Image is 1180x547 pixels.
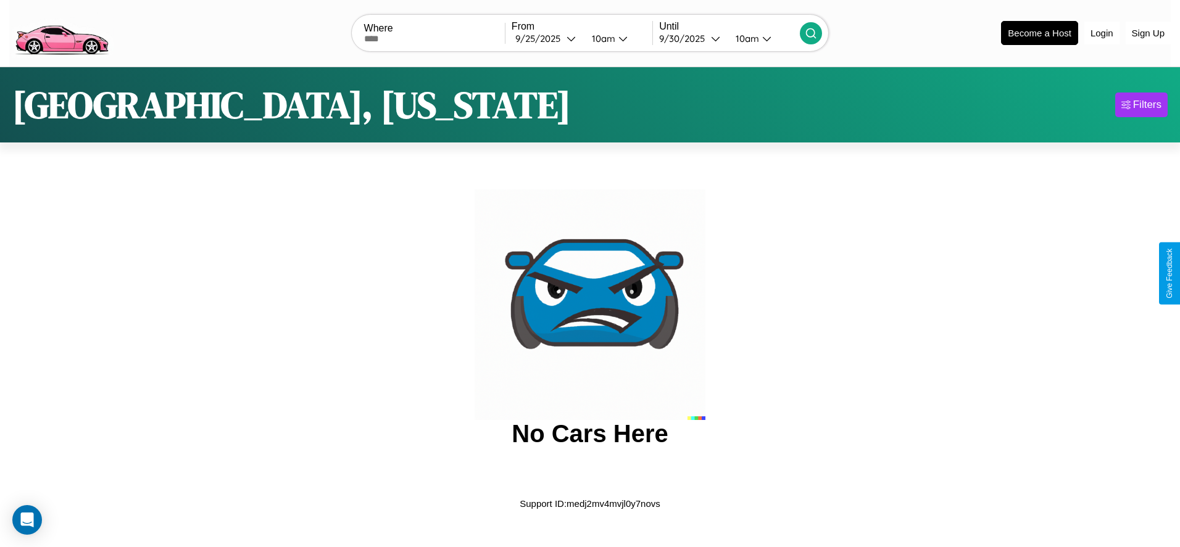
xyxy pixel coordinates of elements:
label: Where [364,23,505,34]
div: Give Feedback [1165,249,1174,298]
label: Until [659,21,800,32]
p: Support ID: medj2mv4mvjl0y7novs [520,495,660,512]
div: 9 / 30 / 2025 [659,33,711,44]
button: Become a Host [1001,21,1078,45]
button: 10am [726,32,800,45]
div: Filters [1133,99,1161,111]
img: logo [9,6,114,58]
div: 10am [729,33,762,44]
h1: [GEOGRAPHIC_DATA], [US_STATE] [12,80,571,130]
button: Filters [1115,93,1168,117]
label: From [512,21,652,32]
button: Sign Up [1126,22,1171,44]
h2: No Cars Here [512,420,668,448]
img: car [475,189,705,420]
div: 9 / 25 / 2025 [515,33,567,44]
button: Login [1084,22,1120,44]
button: 10am [582,32,652,45]
button: 9/25/2025 [512,32,582,45]
div: Open Intercom Messenger [12,505,42,535]
div: 10am [586,33,618,44]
